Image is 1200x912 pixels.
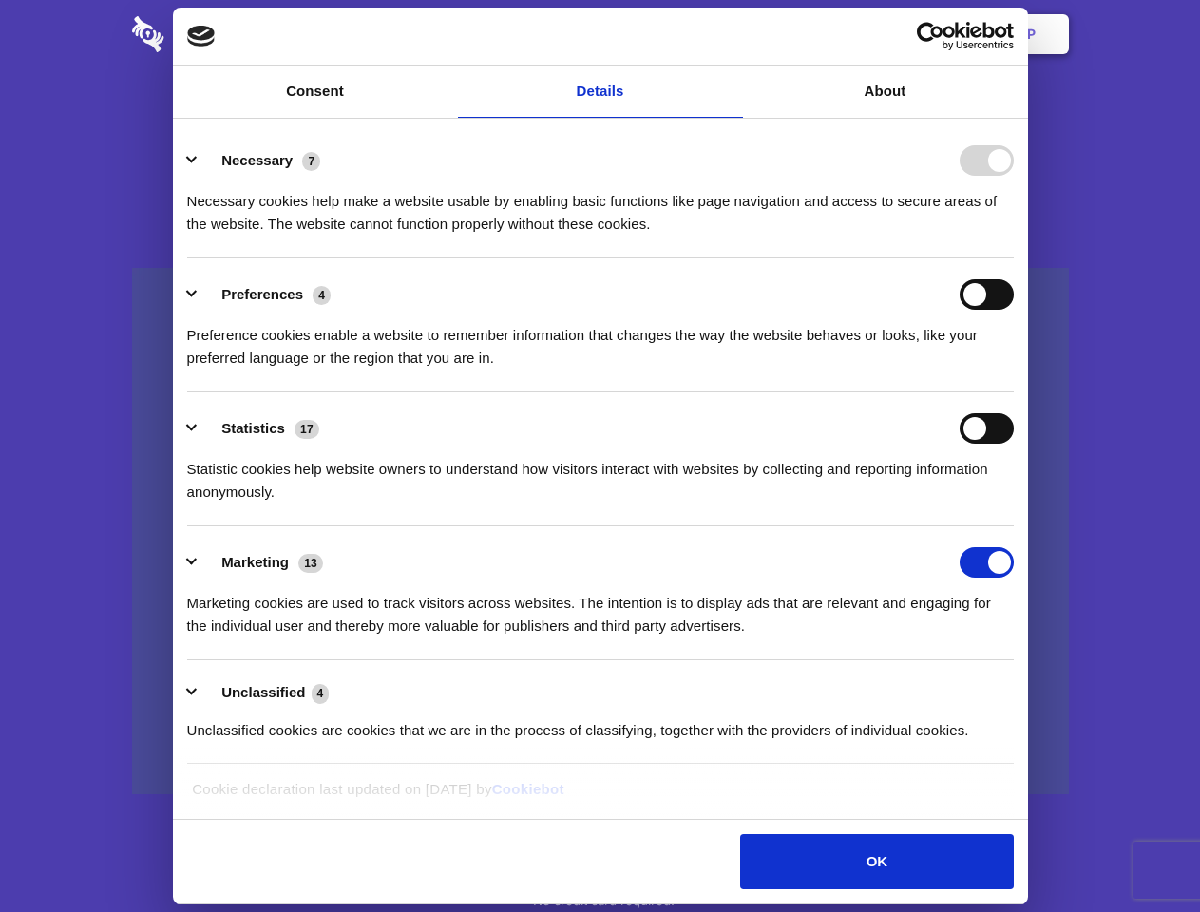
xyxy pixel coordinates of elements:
button: Unclassified (4) [187,681,341,705]
img: logo [187,26,216,47]
a: Cookiebot [492,781,564,797]
h1: Eliminate Slack Data Loss. [132,85,1069,154]
label: Statistics [221,420,285,436]
div: Unclassified cookies are cookies that we are in the process of classifying, together with the pro... [187,705,1014,742]
a: Consent [173,66,458,118]
a: Contact [771,5,858,64]
a: Login [862,5,944,64]
a: Pricing [558,5,640,64]
label: Preferences [221,286,303,302]
a: About [743,66,1028,118]
a: Wistia video thumbnail [132,268,1069,795]
span: 4 [312,684,330,703]
button: OK [740,834,1013,889]
h4: Auto-redaction of sensitive data, encrypted data sharing and self-destructing private chats. Shar... [132,173,1069,236]
span: 17 [295,420,319,439]
div: Marketing cookies are used to track visitors across websites. The intention is to display ads tha... [187,578,1014,637]
a: Details [458,66,743,118]
div: Preference cookies enable a website to remember information that changes the way the website beha... [187,310,1014,370]
button: Marketing (13) [187,547,335,578]
a: Usercentrics Cookiebot - opens in a new window [848,22,1014,50]
div: Necessary cookies help make a website usable by enabling basic functions like page navigation and... [187,176,1014,236]
button: Statistics (17) [187,413,332,444]
img: logo-wordmark-white-trans-d4663122ce5f474addd5e946df7df03e33cb6a1c49d2221995e7729f52c070b2.svg [132,16,295,52]
label: Necessary [221,152,293,168]
div: Statistic cookies help website owners to understand how visitors interact with websites by collec... [187,444,1014,503]
span: 13 [298,554,323,573]
div: Cookie declaration last updated on [DATE] by [178,778,1022,815]
span: 7 [302,152,320,171]
label: Marketing [221,554,289,570]
span: 4 [313,286,331,305]
button: Preferences (4) [187,279,343,310]
button: Necessary (7) [187,145,333,176]
iframe: Drift Widget Chat Controller [1105,817,1177,889]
